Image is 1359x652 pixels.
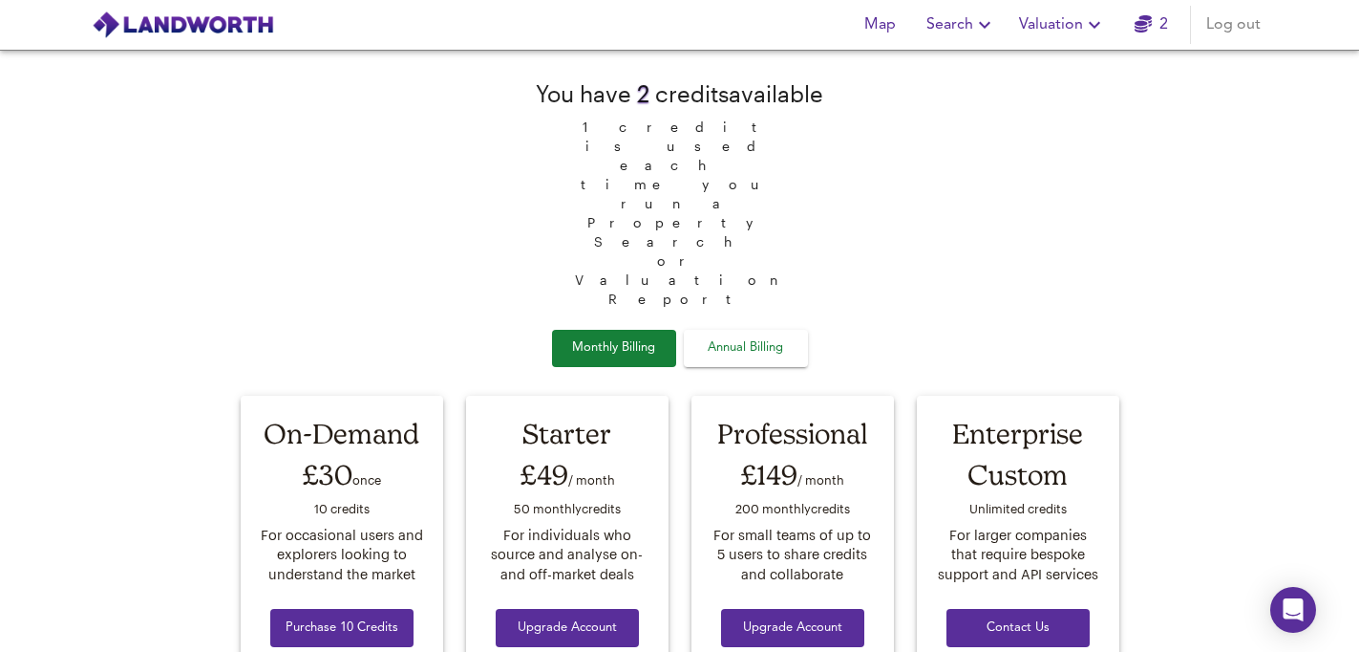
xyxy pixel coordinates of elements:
div: For larger companies that require bespoke support and API services [935,526,1101,585]
span: / month [568,472,615,487]
span: Upgrade Account [736,618,849,640]
button: Map [850,6,911,44]
div: £30 [259,453,425,496]
img: logo [92,11,274,39]
span: Purchase 10 Credits [286,618,398,640]
span: / month [797,472,844,487]
span: 1 credit is used each time you run a Property Search or Valuation Report [565,110,795,309]
span: Map [858,11,903,38]
button: Log out [1199,6,1268,44]
button: Search [919,6,1004,44]
button: Upgrade Account [496,609,639,648]
div: 200 monthly credit s [710,496,876,525]
div: Unlimited credit s [935,496,1101,525]
button: Purchase 10 Credits [270,609,414,648]
div: Starter [484,414,650,453]
a: 2 [1135,11,1168,38]
span: Annual Billing [698,337,794,359]
button: Valuation [1011,6,1114,44]
div: For small teams of up to 5 users to share credits and collaborate [710,526,876,585]
span: Upgrade Account [511,618,624,640]
div: For occasional users and explorers looking to understand the market [259,526,425,585]
button: Annual Billing [684,330,808,367]
span: Log out [1206,11,1261,38]
span: Contact Us [962,618,1074,640]
div: 10 credit s [259,496,425,525]
button: Contact Us [946,609,1090,648]
button: 2 [1121,6,1182,44]
span: once [352,472,381,487]
div: 50 monthly credit s [484,496,650,525]
span: 2 [637,80,649,107]
div: For individuals who source and analyse on- and off-market deals [484,526,650,585]
div: On-Demand [259,414,425,453]
button: Upgrade Account [721,609,864,648]
div: £149 [710,453,876,496]
span: Search [926,11,996,38]
div: Custom [935,453,1101,496]
div: Professional [710,414,876,453]
div: Enterprise [935,414,1101,453]
div: Open Intercom Messenger [1270,587,1316,633]
div: You have credit s available [536,77,823,110]
span: Valuation [1019,11,1106,38]
div: £49 [484,453,650,496]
